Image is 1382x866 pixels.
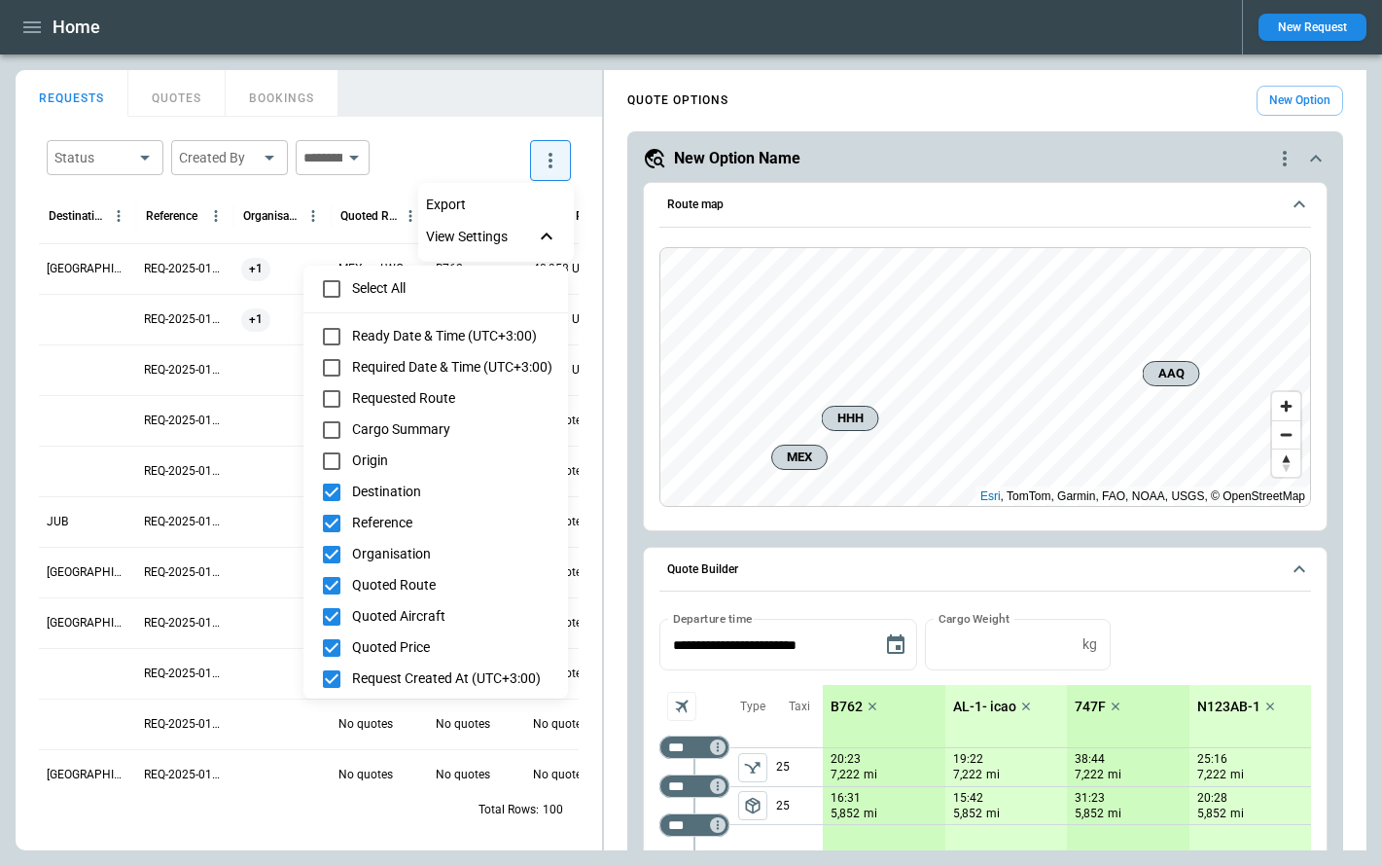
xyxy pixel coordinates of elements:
[352,452,552,469] span: Origin
[352,359,552,376] span: Required Date & Time (UTC+3:00)
[352,390,552,407] span: Requested Route
[352,484,552,500] span: Destination
[352,608,552,625] span: Quoted Aircraft
[352,280,552,297] span: Select All
[352,577,552,594] span: Quoted Route
[352,639,552,656] span: Quoted Price
[352,421,552,438] span: Cargo Summary
[352,670,552,687] span: Request Created At (UTC+3:00)
[352,515,552,531] span: Reference
[352,328,552,344] span: Ready Date & Time (UTC+3:00)
[352,546,552,562] span: Organisation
